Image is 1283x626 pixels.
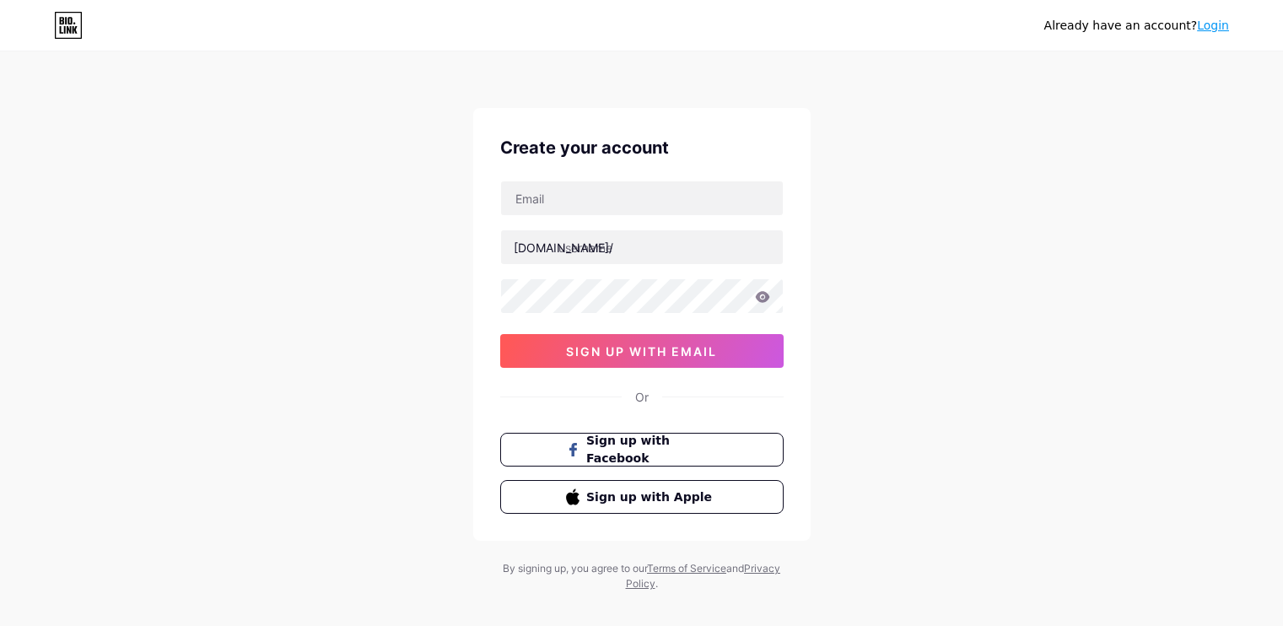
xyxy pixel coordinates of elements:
a: Login [1197,19,1229,32]
input: username [501,230,783,264]
span: sign up with email [566,344,717,359]
div: Create your account [500,135,784,160]
a: Terms of Service [647,562,726,575]
div: By signing up, you agree to our and . [499,561,785,591]
div: [DOMAIN_NAME]/ [514,239,613,256]
input: Email [501,181,783,215]
div: Or [635,388,649,406]
span: Sign up with Apple [586,488,717,506]
div: Already have an account? [1044,17,1229,35]
span: Sign up with Facebook [586,432,717,467]
button: Sign up with Apple [500,480,784,514]
button: sign up with email [500,334,784,368]
button: Sign up with Facebook [500,433,784,467]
